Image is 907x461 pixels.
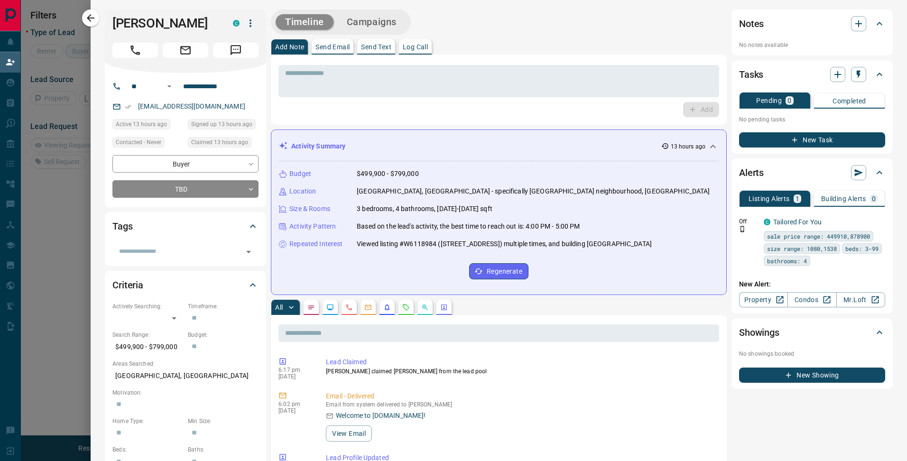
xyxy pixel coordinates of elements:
[739,279,885,289] p: New Alert:
[116,120,167,129] span: Active 13 hours ago
[188,331,259,339] p: Budget:
[112,43,158,58] span: Call
[739,292,788,307] a: Property
[403,44,428,50] p: Log Call
[469,263,528,279] button: Regenerate
[764,219,770,225] div: condos.ca
[821,195,866,202] p: Building Alerts
[188,119,259,132] div: Sun Oct 12 2025
[337,14,406,30] button: Campaigns
[739,112,885,127] p: No pending tasks
[739,67,763,82] h2: Tasks
[326,401,715,408] p: Email from system delivered to [PERSON_NAME]
[188,302,259,311] p: Timeframe:
[767,244,837,253] span: size range: 1080,1538
[739,12,885,35] div: Notes
[112,219,132,234] h2: Tags
[357,204,492,214] p: 3 bedrooms, 4 bathrooms, [DATE]-[DATE] sqft
[307,304,315,311] svg: Notes
[112,16,219,31] h1: [PERSON_NAME]
[276,14,333,30] button: Timeline
[383,304,391,311] svg: Listing Alerts
[345,304,353,311] svg: Calls
[112,388,259,397] p: Motivation:
[112,274,259,296] div: Criteria
[357,239,652,249] p: Viewed listing #W6118984 ([STREET_ADDRESS]) multiple times, and building [GEOGRAPHIC_DATA]
[357,186,710,196] p: [GEOGRAPHIC_DATA], [GEOGRAPHIC_DATA] - specifically [GEOGRAPHIC_DATA] neighbourhood, [GEOGRAPHIC_...
[188,137,259,150] div: Sun Oct 12 2025
[289,204,330,214] p: Size & Rooms
[796,195,799,202] p: 1
[112,445,183,454] p: Beds:
[112,302,183,311] p: Actively Searching:
[767,256,807,266] span: bathrooms: 4
[421,304,429,311] svg: Opportunities
[289,186,316,196] p: Location
[326,391,715,401] p: Email - Delivered
[739,325,779,340] h2: Showings
[739,350,885,358] p: No showings booked
[112,339,183,355] p: $499,900 - $799,000
[164,81,175,92] button: Open
[213,43,259,58] span: Message
[112,215,259,238] div: Tags
[112,417,183,425] p: Home Type:
[315,44,350,50] p: Send Email
[112,155,259,173] div: Buyer
[739,16,764,31] h2: Notes
[440,304,448,311] svg: Agent Actions
[739,161,885,184] div: Alerts
[749,195,790,202] p: Listing Alerts
[233,20,240,27] div: condos.ca
[739,41,885,49] p: No notes available
[357,221,580,231] p: Based on the lead's activity, the best time to reach out is: 4:00 PM - 5:00 PM
[278,401,312,407] p: 6:02 pm
[278,367,312,373] p: 6:17 pm
[833,98,866,104] p: Completed
[739,132,885,148] button: New Task
[242,245,255,258] button: Open
[112,119,183,132] div: Sun Oct 12 2025
[275,44,304,50] p: Add Note
[289,239,342,249] p: Repeated Interest
[188,445,259,454] p: Baths:
[739,217,758,226] p: Off
[357,169,419,179] p: $499,900 - $799,000
[739,63,885,86] div: Tasks
[188,417,259,425] p: Min Size:
[275,304,283,311] p: All
[336,411,426,421] p: Welcome to [DOMAIN_NAME]!
[289,169,311,179] p: Budget
[138,102,245,110] a: [EMAIL_ADDRESS][DOMAIN_NAME]
[402,304,410,311] svg: Requests
[291,141,345,151] p: Activity Summary
[279,138,719,155] div: Activity Summary13 hours ago
[163,43,208,58] span: Email
[278,373,312,380] p: [DATE]
[289,221,336,231] p: Activity Pattern
[326,304,334,311] svg: Lead Browsing Activity
[671,142,705,151] p: 13 hours ago
[361,44,391,50] p: Send Text
[112,331,183,339] p: Search Range:
[872,195,876,202] p: 0
[326,357,715,367] p: Lead Claimed
[112,360,259,368] p: Areas Searched:
[116,138,161,147] span: Contacted - Never
[739,165,764,180] h2: Alerts
[773,218,822,226] a: Tailored For You
[845,244,879,253] span: beds: 3-99
[112,277,143,293] h2: Criteria
[739,226,746,232] svg: Push Notification Only
[836,292,885,307] a: Mr.Loft
[112,368,259,384] p: [GEOGRAPHIC_DATA], [GEOGRAPHIC_DATA]
[191,138,248,147] span: Claimed 13 hours ago
[787,97,791,104] p: 0
[739,368,885,383] button: New Showing
[767,231,870,241] span: sale price range: 449910,878900
[112,180,259,198] div: TBD
[125,103,131,110] svg: Email Verified
[364,304,372,311] svg: Emails
[787,292,836,307] a: Condos
[278,407,312,414] p: [DATE]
